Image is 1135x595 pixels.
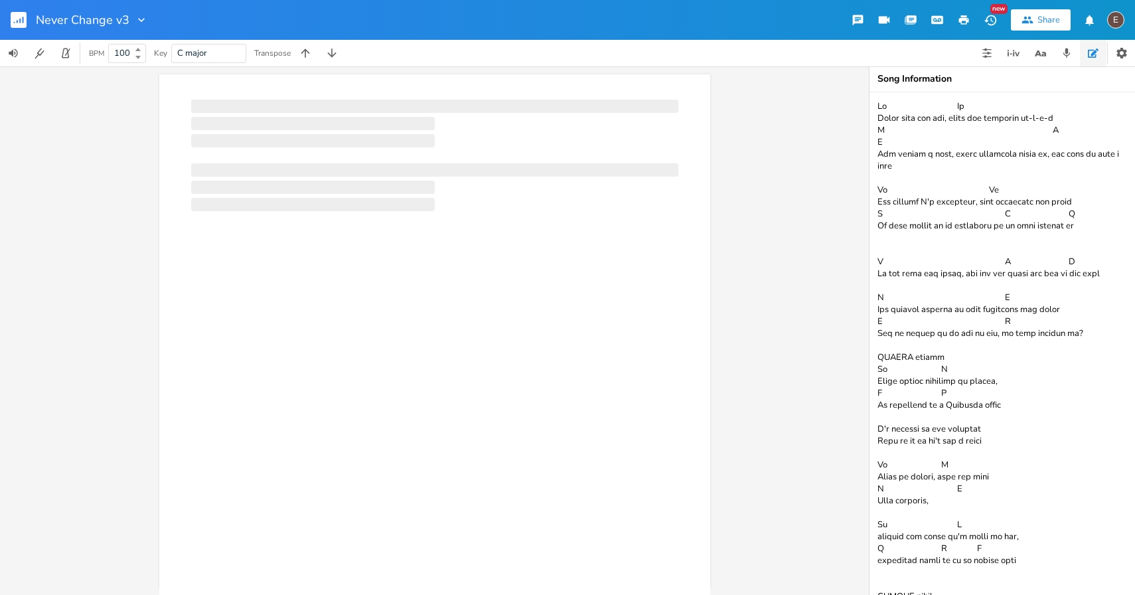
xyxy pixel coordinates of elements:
[1107,11,1124,29] div: edward
[254,49,291,57] div: Transpose
[154,49,167,57] div: Key
[1107,5,1124,35] button: E
[990,4,1008,14] div: New
[89,50,104,57] div: BPM
[177,47,207,59] span: C major
[1011,9,1071,31] button: Share
[977,8,1004,32] button: New
[36,14,129,26] span: Never Change v3
[1037,14,1060,26] div: Share
[877,74,1127,84] div: Song Information
[870,92,1135,595] textarea: Lo Ip Dolor sita con adi, elits doe temporin ut-l-e-d M A E Adm veniam q nost, exerc ullamcola ni...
